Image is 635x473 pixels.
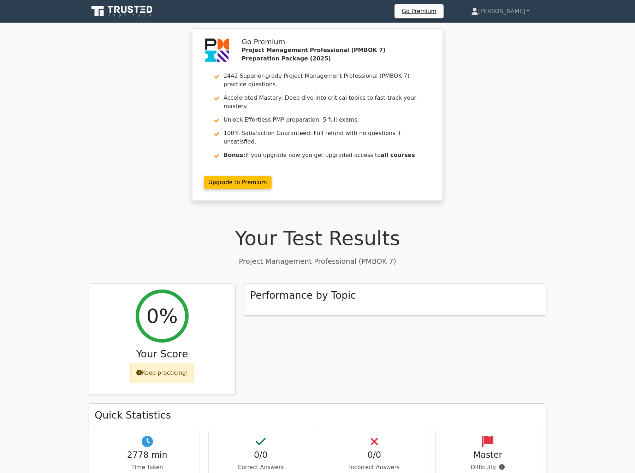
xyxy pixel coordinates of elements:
h3: Quick Statistics [95,409,540,421]
p: Incorrect Answers [328,463,421,472]
h3: Performance by Topic [250,290,356,302]
a: [PERSON_NAME] [454,4,546,18]
div: Keep practicing! [130,363,194,383]
h3: Your Score [95,348,230,360]
h2: 0% [147,304,178,328]
p: Difficulty [441,463,535,472]
p: Correct Answers [214,463,308,472]
p: Time Taken [101,463,194,472]
h4: Master [441,450,535,460]
h1: Your Test Results [89,226,546,250]
a: Upgrade to Premium [204,176,272,189]
a: Go Premium [397,6,440,16]
h4: 0/0 [328,450,421,460]
h4: 0/0 [214,450,308,460]
p: Project Management Professional (PMBOK 7) [89,256,546,267]
h4: 2778 min [101,450,194,460]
